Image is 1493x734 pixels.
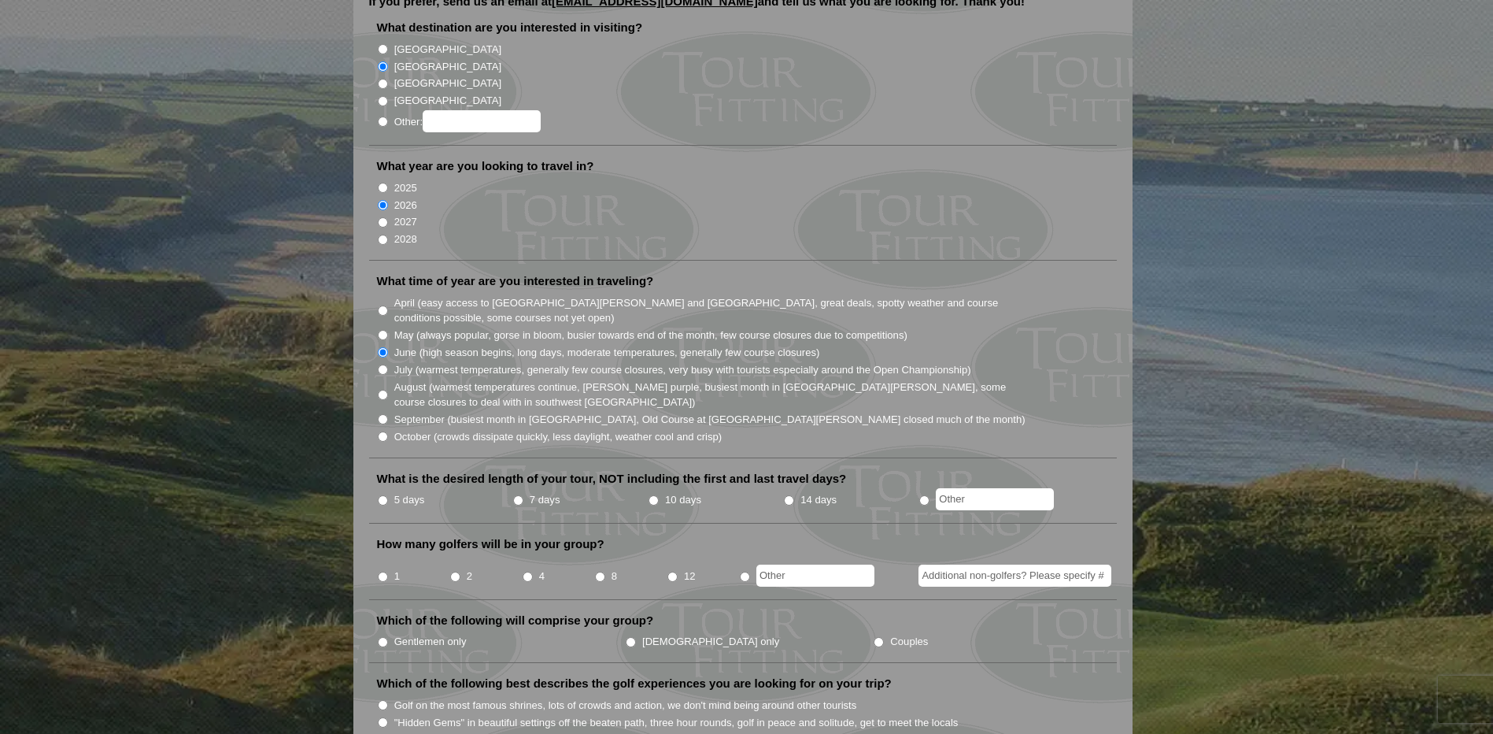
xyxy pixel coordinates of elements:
[756,565,874,587] input: Other
[394,569,400,584] label: 1
[394,715,959,731] label: "Hidden Gems" in beautiful settings off the beaten path, three hour rounds, golf in peace and sol...
[394,429,722,445] label: October (crowds dissipate quickly, less daylight, weather cool and crisp)
[394,59,501,75] label: [GEOGRAPHIC_DATA]
[394,110,541,132] label: Other:
[936,488,1054,510] input: Other
[377,536,604,552] label: How many golfers will be in your group?
[665,492,701,508] label: 10 days
[612,569,617,584] label: 8
[530,492,560,508] label: 7 days
[394,492,425,508] label: 5 days
[800,492,837,508] label: 14 days
[377,20,643,35] label: What destination are you interested in visiting?
[377,273,654,289] label: What time of year are you interested in traveling?
[394,412,1026,428] label: September (busiest month in [GEOGRAPHIC_DATA], Old Course at [GEOGRAPHIC_DATA][PERSON_NAME] close...
[467,569,472,584] label: 2
[377,471,847,487] label: What is the desired length of your tour, NOT including the first and last travel days?
[394,362,971,378] label: July (warmest temperatures, generally few course closures, very busy with tourists especially aro...
[394,380,1027,410] label: August (warmest temperatures continue, [PERSON_NAME] purple, busiest month in [GEOGRAPHIC_DATA][P...
[377,613,654,628] label: Which of the following will comprise your group?
[394,180,417,196] label: 2025
[918,565,1111,587] input: Additional non-golfers? Please specify #
[684,569,696,584] label: 12
[377,158,594,174] label: What year are you looking to travel in?
[394,345,820,361] label: June (high season begins, long days, moderate temperatures, generally few course closures)
[890,634,928,650] label: Couples
[394,214,417,230] label: 2027
[539,569,545,584] label: 4
[394,634,467,650] label: Gentlemen only
[642,634,779,650] label: [DEMOGRAPHIC_DATA] only
[394,76,501,91] label: [GEOGRAPHIC_DATA]
[377,676,892,691] label: Which of the following best describes the golf experiences you are looking for on your trip?
[394,295,1027,326] label: April (easy access to [GEOGRAPHIC_DATA][PERSON_NAME] and [GEOGRAPHIC_DATA], great deals, spotty w...
[394,93,501,109] label: [GEOGRAPHIC_DATA]
[394,232,417,247] label: 2028
[394,42,501,57] label: [GEOGRAPHIC_DATA]
[423,110,541,132] input: Other:
[394,198,417,213] label: 2026
[394,698,857,714] label: Golf on the most famous shrines, lots of crowds and action, we don't mind being around other tour...
[394,328,907,343] label: May (always popular, gorse in bloom, busier towards end of the month, few course closures due to ...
